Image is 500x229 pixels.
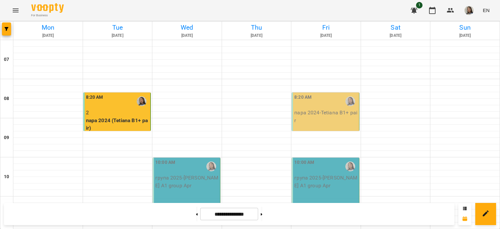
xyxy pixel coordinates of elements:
h6: [DATE] [84,33,151,39]
img: 8562b237ea367f17c5f9591cc48de4ba.jpg [465,6,474,15]
h6: Tue [84,22,151,33]
h6: [DATE] [14,33,82,39]
h6: 09 [4,134,9,141]
p: пара 2024 - Tetiana B1+ pair [294,109,358,124]
h6: 10 [4,173,9,180]
label: 10:00 AM [294,159,314,166]
label: 8:20 AM [294,94,312,101]
h6: Mon [14,22,82,33]
p: пара 2024 (Tetiana B1+ pair) [86,117,149,132]
h6: [DATE] [431,33,499,39]
button: EN [480,4,492,16]
span: 1 [416,2,423,8]
h6: 07 [4,56,9,63]
h6: Wed [153,22,221,33]
img: Tetiana [137,96,146,106]
h6: Fri [292,22,360,33]
h6: Thu [223,22,290,33]
label: 10:00 AM [155,159,175,166]
h6: Sun [431,22,499,33]
h6: [DATE] [362,33,429,39]
h6: [DATE] [223,33,290,39]
h6: Sat [362,22,429,33]
h6: [DATE] [153,33,221,39]
img: Tetiana [345,96,355,106]
p: 2 [86,109,149,117]
h6: [DATE] [292,33,360,39]
label: 8:20 AM [86,94,103,101]
h6: 08 [4,95,9,102]
p: група 2025 - [PERSON_NAME] A1 group Apr [155,174,219,189]
span: For Business [31,13,64,18]
span: EN [483,7,490,14]
p: група 2025 - [PERSON_NAME] A1 group Apr [294,174,358,189]
img: Tetiana [206,162,216,171]
img: Voopty Logo [31,3,64,13]
img: Tetiana [345,162,355,171]
button: Menu [8,3,23,18]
